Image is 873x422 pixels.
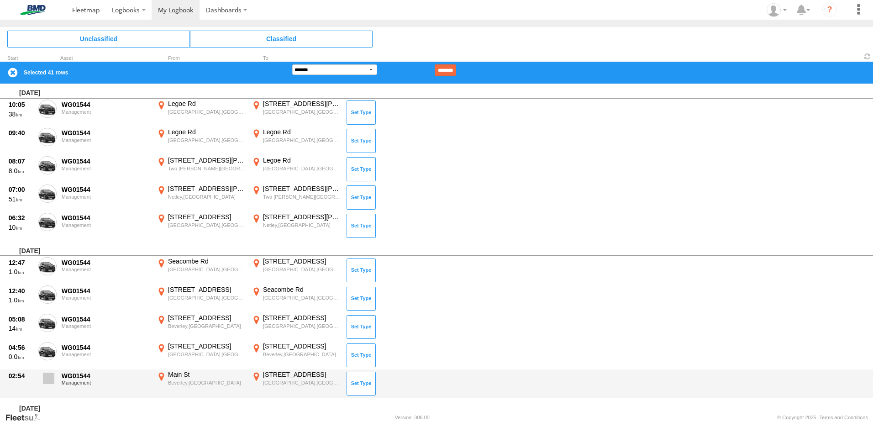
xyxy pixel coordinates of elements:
div: 8.0 [9,167,33,175]
label: Click to View Event Location [155,100,247,126]
div: Management [62,222,150,228]
a: Visit our Website [5,413,47,422]
div: [GEOGRAPHIC_DATA],[GEOGRAPHIC_DATA] [168,351,245,358]
div: To [250,56,342,61]
div: From [155,56,247,61]
div: Version: 306.00 [395,415,430,420]
div: [GEOGRAPHIC_DATA],[GEOGRAPHIC_DATA] [168,266,245,273]
div: Legoe Rd [263,128,340,136]
div: [GEOGRAPHIC_DATA],[GEOGRAPHIC_DATA] [168,295,245,301]
div: WG01544 [62,372,150,380]
label: Click to View Event Location [250,156,342,183]
div: 08:07 [9,157,33,165]
div: 0.0 [9,353,33,361]
div: [GEOGRAPHIC_DATA],[GEOGRAPHIC_DATA] [168,109,245,115]
label: Click to View Event Location [250,285,342,312]
button: Click to Set [347,287,376,311]
div: [GEOGRAPHIC_DATA],[GEOGRAPHIC_DATA] [263,295,340,301]
div: 1.0 [9,296,33,304]
div: 12:47 [9,258,33,267]
div: Netley,[GEOGRAPHIC_DATA] [263,222,340,228]
button: Click to Set [347,343,376,367]
div: Seacombe Rd [168,257,245,265]
button: Click to Set [347,214,376,237]
div: [STREET_ADDRESS][PERSON_NAME] [168,185,245,193]
label: Click to View Event Location [250,370,342,397]
div: 10:05 [9,100,33,109]
div: [STREET_ADDRESS] [168,342,245,350]
span: Click to view Classified Trips [190,31,373,47]
div: Asset [60,56,152,61]
div: Management [62,194,150,200]
div: Management [62,109,150,115]
div: 09:40 [9,129,33,137]
label: Click to View Event Location [250,185,342,211]
div: [GEOGRAPHIC_DATA],[GEOGRAPHIC_DATA] [263,109,340,115]
div: 02:54 [9,372,33,380]
label: Click to View Event Location [250,342,342,369]
div: Management [62,267,150,272]
div: [GEOGRAPHIC_DATA],[GEOGRAPHIC_DATA] [263,266,340,273]
div: Beverley,[GEOGRAPHIC_DATA] [168,380,245,386]
img: bmd-logo.svg [9,5,57,15]
div: 12:40 [9,287,33,295]
label: Click to View Event Location [155,285,247,312]
div: WG01544 [62,287,150,295]
div: 05:08 [9,315,33,323]
label: Click to View Event Location [250,128,342,154]
div: Click to Sort [7,56,35,61]
div: [STREET_ADDRESS][PERSON_NAME] [263,100,340,108]
div: WG01544 [62,100,150,109]
div: Legoe Rd [168,128,245,136]
div: 06:32 [9,214,33,222]
div: Netley,[GEOGRAPHIC_DATA] [168,194,245,200]
div: 10 [9,223,33,232]
div: WG01544 [62,315,150,323]
label: Click to View Event Location [155,314,247,340]
div: WG01544 [62,185,150,194]
div: 1.0 [9,268,33,276]
label: Click to View Event Location [155,257,247,284]
div: [STREET_ADDRESS][PERSON_NAME] [168,156,245,164]
label: Click to View Event Location [250,100,342,126]
div: [STREET_ADDRESS] [168,213,245,221]
label: Click to View Event Location [155,128,247,154]
div: Management [62,323,150,329]
a: Terms and Conditions [820,415,868,420]
button: Click to Set [347,129,376,153]
div: © Copyright 2025 - [777,415,868,420]
label: Click to View Event Location [250,213,342,239]
div: [STREET_ADDRESS] [263,342,340,350]
div: 14 [9,324,33,332]
label: Clear Selection [7,67,18,78]
div: [STREET_ADDRESS] [168,314,245,322]
div: Two [PERSON_NAME][GEOGRAPHIC_DATA] [263,194,340,200]
div: WG01544 [62,214,150,222]
div: 04:56 [9,343,33,352]
div: Two [PERSON_NAME][GEOGRAPHIC_DATA] [168,165,245,172]
button: Click to Set [347,100,376,124]
span: Refresh [862,52,873,61]
div: [GEOGRAPHIC_DATA],[GEOGRAPHIC_DATA] [263,323,340,329]
div: [GEOGRAPHIC_DATA],[GEOGRAPHIC_DATA] [263,165,340,172]
div: [STREET_ADDRESS] [263,314,340,322]
div: Management [62,380,150,385]
div: [STREET_ADDRESS] [263,257,340,265]
div: Beverley,[GEOGRAPHIC_DATA] [168,323,245,329]
div: [GEOGRAPHIC_DATA],[GEOGRAPHIC_DATA] [168,137,245,143]
label: Click to View Event Location [155,370,247,397]
div: 51 [9,195,33,203]
div: WG01544 [62,343,150,352]
div: [STREET_ADDRESS] [263,370,340,379]
div: Main St [168,370,245,379]
div: Seacombe Rd [263,285,340,294]
div: Regan Armstrong [763,3,790,17]
div: Management [62,352,150,357]
label: Click to View Event Location [155,156,247,183]
i: ? [822,3,837,17]
div: WG01544 [62,258,150,267]
div: Management [62,166,150,171]
div: 07:00 [9,185,33,194]
div: Management [62,137,150,143]
div: WG01544 [62,157,150,165]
